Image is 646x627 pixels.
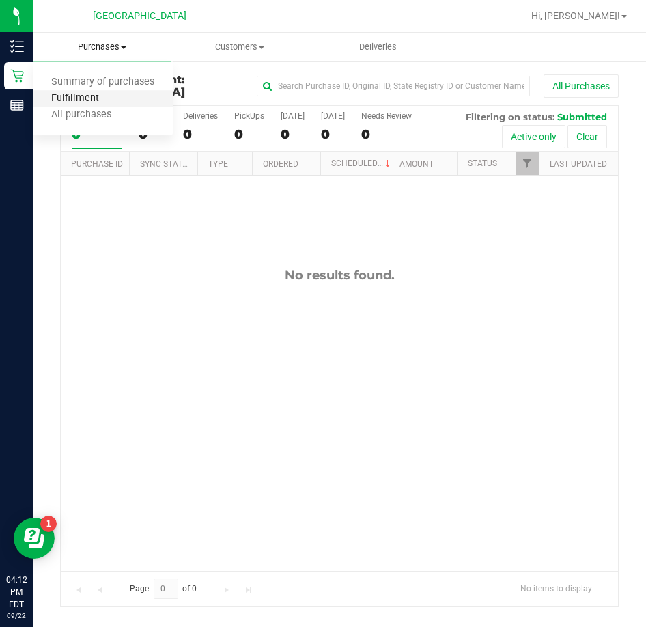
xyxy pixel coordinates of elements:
a: Filter [516,152,539,175]
a: Purchases Summary of purchases Fulfillment All purchases [33,33,171,61]
inline-svg: Reports [10,98,24,112]
span: Submitted [557,111,607,122]
span: Filtering on status: [466,111,554,122]
button: All Purchases [544,74,619,98]
div: Deliveries [183,111,218,121]
a: Status [468,158,497,168]
span: Hi, [PERSON_NAME]! [531,10,620,21]
a: Type [208,159,228,169]
div: 0 [361,126,412,142]
div: No results found. [61,268,618,283]
span: Customers [171,41,308,53]
div: 0 [234,126,264,142]
button: Clear [567,125,607,148]
span: Page of 0 [118,579,208,600]
p: 09/22 [6,611,27,621]
span: Deliveries [341,41,415,53]
div: [DATE] [281,111,305,121]
span: [GEOGRAPHIC_DATA] [93,10,186,22]
span: Fulfillment [33,93,117,104]
inline-svg: Retail [10,69,24,83]
a: Ordered [263,159,298,169]
button: Active only [502,125,565,148]
iframe: Resource center unread badge [40,516,57,532]
a: Sync Status [140,159,193,169]
div: 0 [281,126,305,142]
a: Deliveries [309,33,447,61]
inline-svg: Inventory [10,40,24,53]
p: 04:12 PM EDT [6,574,27,611]
span: Purchases [33,41,171,53]
a: Scheduled [331,158,393,168]
span: No items to display [509,579,603,599]
input: Search Purchase ID, Original ID, State Registry ID or Customer Name... [257,76,530,96]
a: Customers [171,33,309,61]
div: PickUps [234,111,264,121]
div: 0 [183,126,218,142]
div: Needs Review [361,111,412,121]
div: [DATE] [321,111,345,121]
span: Summary of purchases [33,76,173,88]
a: Last Updated By [550,159,619,169]
iframe: Resource center [14,518,55,559]
span: All purchases [33,109,130,121]
a: Purchase ID [71,159,123,169]
a: Amount [399,159,434,169]
div: 0 [321,126,345,142]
